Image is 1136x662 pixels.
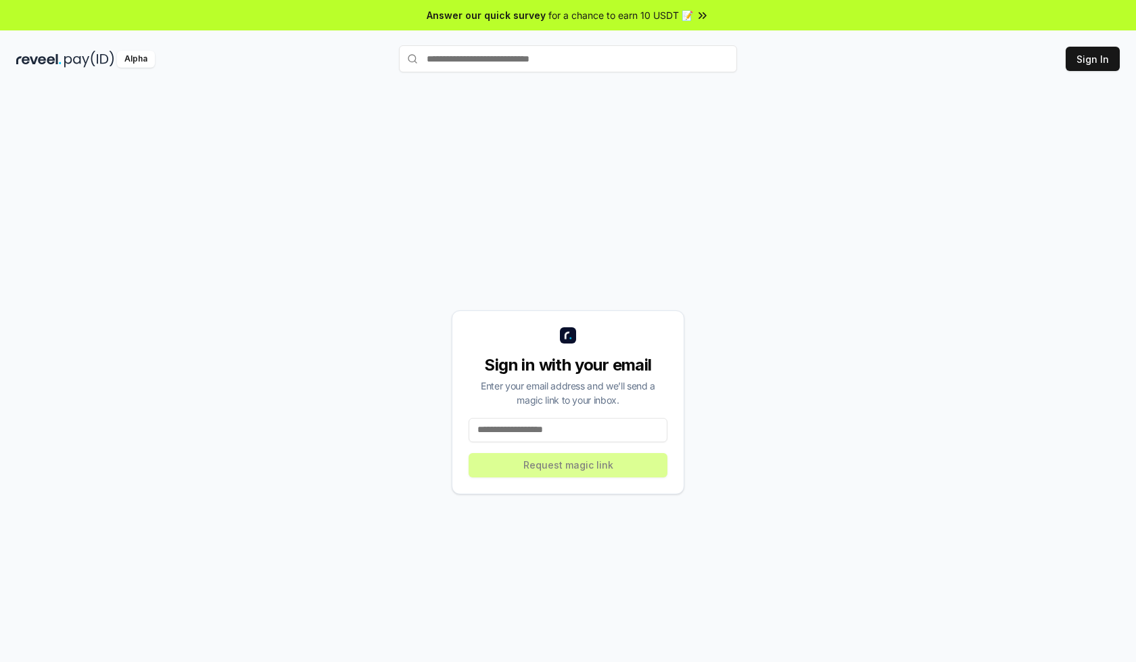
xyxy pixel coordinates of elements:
[117,51,155,68] div: Alpha
[427,8,546,22] span: Answer our quick survey
[560,327,576,344] img: logo_small
[16,51,62,68] img: reveel_dark
[469,354,667,376] div: Sign in with your email
[64,51,114,68] img: pay_id
[469,379,667,407] div: Enter your email address and we’ll send a magic link to your inbox.
[1066,47,1120,71] button: Sign In
[548,8,693,22] span: for a chance to earn 10 USDT 📝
